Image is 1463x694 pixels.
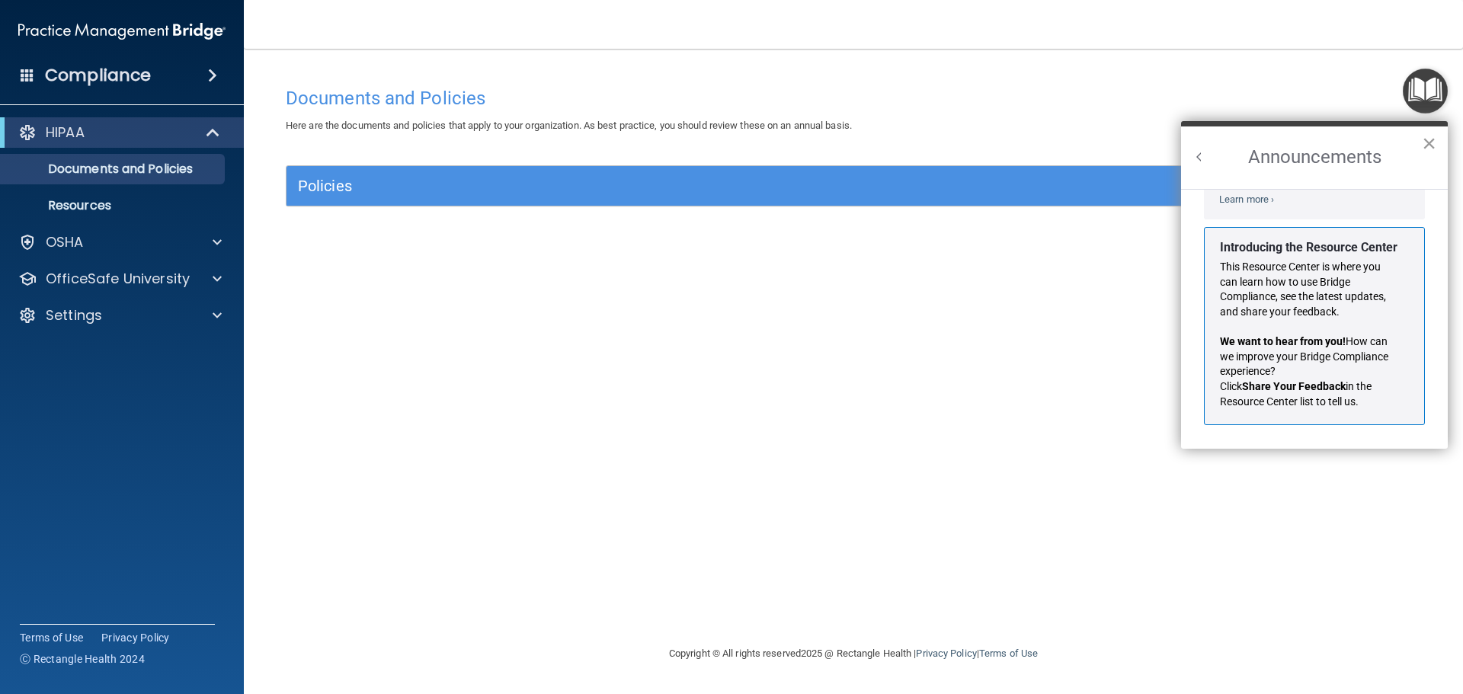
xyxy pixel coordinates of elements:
span: in the Resource Center list to tell us. [1220,380,1374,408]
h2: Announcements [1181,126,1448,189]
a: Terms of Use [979,648,1038,659]
p: Settings [46,306,102,325]
a: HIPAA [18,123,221,142]
div: Copyright © All rights reserved 2025 @ Rectangle Health | | [575,629,1132,678]
h4: Documents and Policies [286,88,1421,108]
img: PMB logo [18,16,226,46]
strong: Introducing the Resource Center [1220,240,1397,254]
a: Settings [18,306,222,325]
p: Resources [10,198,218,213]
strong: Share Your Feedback [1242,380,1346,392]
a: Privacy Policy [916,648,976,659]
button: Back to Resource Center Home [1192,149,1207,165]
a: Learn more › [1219,193,1274,205]
span: How can we improve your Bridge Compliance experience? [1220,335,1391,377]
span: Ⓒ Rectangle Health 2024 [20,651,145,667]
p: OfficeSafe University [46,270,190,288]
p: OSHA [46,233,84,251]
strong: We want to hear from you! [1220,335,1346,347]
div: Resource Center [1181,121,1448,449]
a: Policies [298,174,1409,198]
a: OfficeSafe University [18,270,222,288]
p: Documents and Policies [10,162,218,177]
span: Here are the documents and policies that apply to your organization. As best practice, you should... [286,120,852,131]
h4: Compliance [45,65,151,86]
p: HIPAA [46,123,85,142]
a: OSHA [18,233,222,251]
button: Close [1422,131,1436,155]
iframe: Drift Widget Chat Controller [1199,586,1445,647]
p: This Resource Center is where you can learn how to use Bridge Compliance, see the latest updates,... [1220,260,1397,319]
button: Open Resource Center [1403,69,1448,114]
a: Terms of Use [20,630,83,645]
h5: Policies [298,177,1125,194]
a: Privacy Policy [101,630,170,645]
span: Click [1220,380,1242,392]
